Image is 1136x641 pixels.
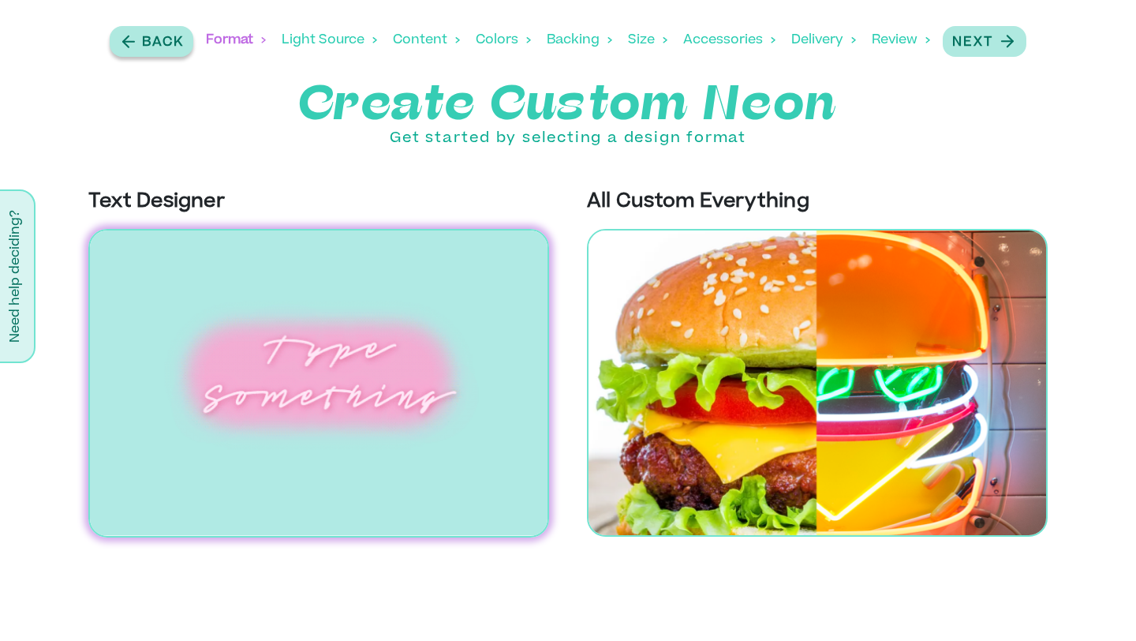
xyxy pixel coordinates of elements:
img: Text Designer [88,229,549,538]
button: Back [110,26,193,57]
div: Light Source [282,16,377,65]
p: Text Designer [88,188,549,216]
div: Review [872,16,930,65]
div: Accessories [683,16,775,65]
div: Backing [547,16,612,65]
p: Back [142,33,184,52]
div: Content [393,16,460,65]
div: Colors [476,16,531,65]
iframe: Chat Widget [1057,565,1136,641]
p: All Custom Everything [587,188,1048,216]
div: Format [206,16,266,65]
div: Size [628,16,667,65]
button: Next [943,26,1026,57]
img: All Custom Everything [587,229,1048,537]
p: Next [952,33,993,52]
div: Delivery [791,16,856,65]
